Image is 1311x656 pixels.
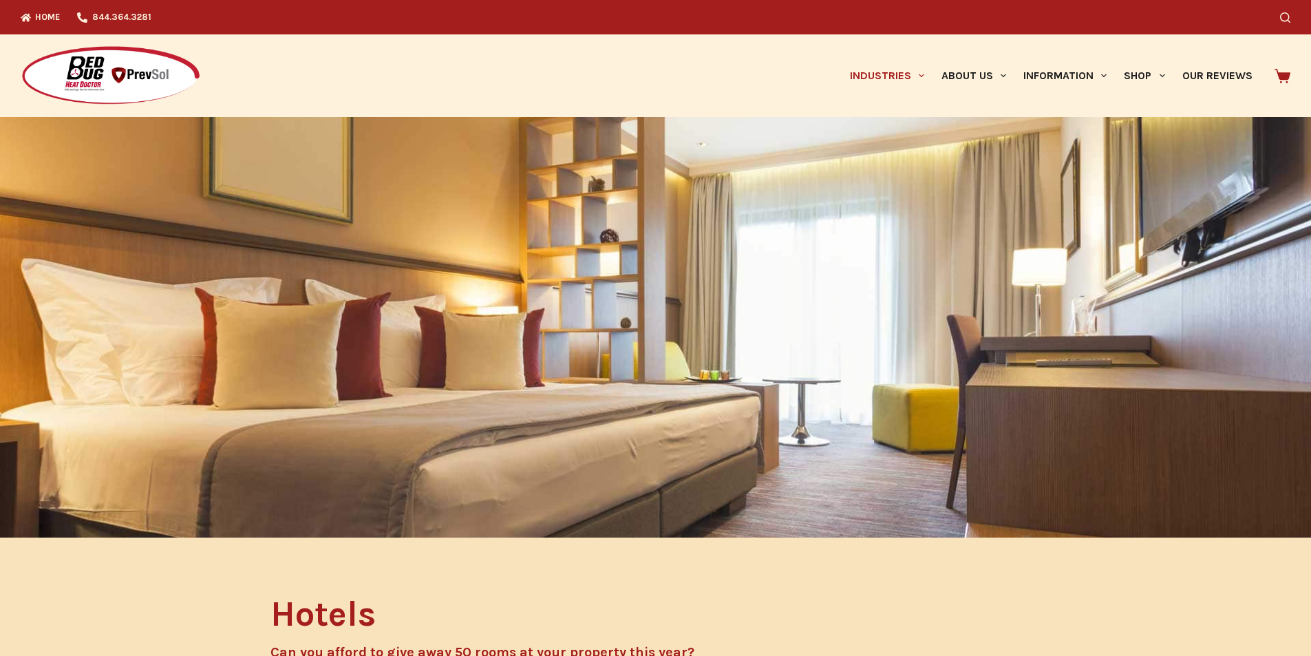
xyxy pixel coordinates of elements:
[1015,34,1116,117] a: Information
[1280,12,1290,23] button: Search
[1173,34,1261,117] a: Our Reviews
[841,34,932,117] a: Industries
[1116,34,1173,117] a: Shop
[21,45,201,107] img: Prevsol/Bed Bug Heat Doctor
[841,34,1261,117] nav: Primary
[270,597,830,632] h1: Hotels
[932,34,1014,117] a: About Us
